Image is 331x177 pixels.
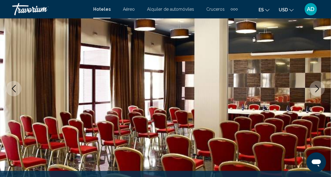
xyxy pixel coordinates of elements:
[307,152,326,172] iframe: Botón para iniciar la ventana de mensajería
[147,7,194,12] a: Alquiler de automóviles
[279,5,294,14] button: Change currency
[259,5,270,14] button: Change language
[6,81,21,96] button: Previous image
[93,7,111,12] a: Hoteles
[303,3,319,16] button: User Menu
[231,4,238,14] button: Extra navigation items
[12,3,87,15] a: Travorium
[279,7,288,12] span: USD
[206,7,225,12] a: Cruceros
[310,81,325,96] button: Next image
[259,7,264,12] span: es
[307,6,315,12] span: AD
[123,7,135,12] a: Aéreo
